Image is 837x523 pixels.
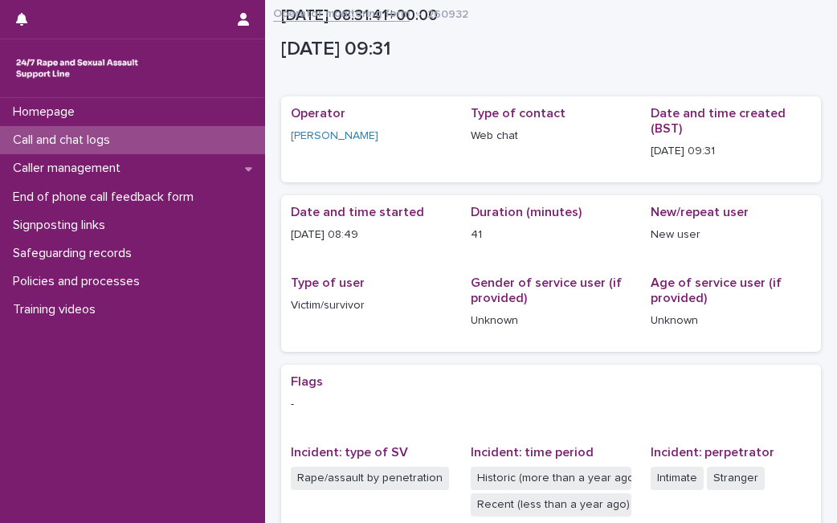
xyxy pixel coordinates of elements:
[6,133,123,148] p: Call and chat logs
[291,107,345,120] span: Operator
[427,4,468,22] p: 260932
[291,467,449,490] span: Rape/assault by penetration
[291,128,378,145] a: [PERSON_NAME]
[651,467,704,490] span: Intimate
[651,206,749,219] span: New/repeat user
[651,446,774,459] span: Incident: perpetrator
[471,128,631,145] p: Web chat
[471,446,594,459] span: Incident: time period
[471,467,631,490] span: Historic (more than a year ago)
[6,302,108,317] p: Training videos
[471,313,631,329] p: Unknown
[273,3,410,22] a: Operator monitoring form
[291,396,811,413] p: -
[291,276,365,289] span: Type of user
[6,104,88,120] p: Homepage
[281,38,815,61] p: [DATE] 09:31
[471,227,631,243] p: 41
[6,274,153,289] p: Policies and processes
[471,276,622,304] span: Gender of service user (if provided)
[651,143,811,160] p: [DATE] 09:31
[651,107,786,135] span: Date and time created (BST)
[471,107,565,120] span: Type of contact
[707,467,765,490] span: Stranger
[651,276,782,304] span: Age of service user (if provided)
[6,218,118,233] p: Signposting links
[291,206,424,219] span: Date and time started
[6,246,145,261] p: Safeguarding records
[471,206,582,219] span: Duration (minutes)
[13,52,141,84] img: rhQMoQhaT3yELyF149Cw
[291,297,451,314] p: Victim/survivor
[471,493,631,517] span: Recent (less than a year ago)
[291,446,408,459] span: Incident: type of SV
[6,190,206,205] p: End of phone call feedback form
[291,375,323,388] span: Flags
[651,313,811,329] p: Unknown
[651,227,811,243] p: New user
[291,227,451,243] p: [DATE] 08:49
[6,161,133,176] p: Caller management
